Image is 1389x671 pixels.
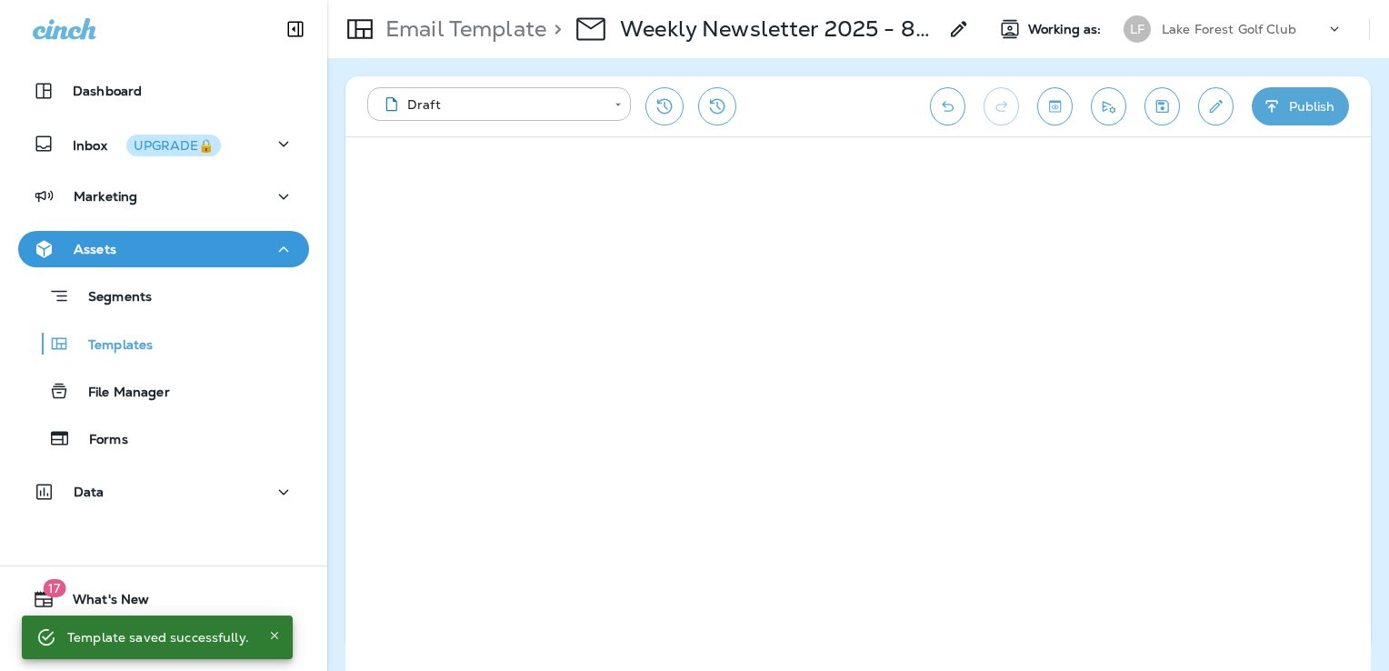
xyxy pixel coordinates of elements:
[70,385,170,402] p: File Manager
[1028,22,1105,37] span: Working as:
[380,95,602,114] div: Draft
[1252,87,1349,125] button: Publish
[1144,87,1180,125] button: Save
[18,419,309,457] button: Forms
[55,592,149,614] span: What's New
[18,625,309,661] button: Support
[18,276,309,315] button: Segments
[18,125,309,162] button: InboxUPGRADE🔒
[67,621,249,654] div: Template saved successfully.
[71,432,128,449] p: Forms
[698,87,736,125] button: View Changelog
[43,579,65,597] span: 17
[1091,87,1126,125] button: Send test email
[18,178,309,215] button: Marketing
[70,289,152,307] p: Segments
[1037,87,1073,125] button: Toggle preview
[74,189,137,204] p: Marketing
[620,15,937,43] p: Weekly Newsletter 2025 - 8/26
[126,135,221,156] button: UPGRADE🔒
[18,372,309,410] button: File Manager
[1198,87,1234,125] button: Edit details
[73,84,142,98] p: Dashboard
[18,474,309,510] button: Data
[264,625,285,646] button: Close
[930,87,965,125] button: Undo
[18,581,309,617] button: 17What's New
[546,15,562,43] p: >
[645,87,684,125] button: Restore from previous version
[74,485,105,499] p: Data
[270,11,321,47] button: Collapse Sidebar
[70,337,153,355] p: Templates
[18,73,309,109] button: Dashboard
[1162,22,1296,36] p: Lake Forest Golf Club
[18,231,309,267] button: Assets
[134,139,214,152] div: UPGRADE🔒
[378,15,546,43] p: Email Template
[73,135,221,154] p: Inbox
[74,242,116,256] p: Assets
[1124,15,1151,43] div: LF
[18,325,309,363] button: Templates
